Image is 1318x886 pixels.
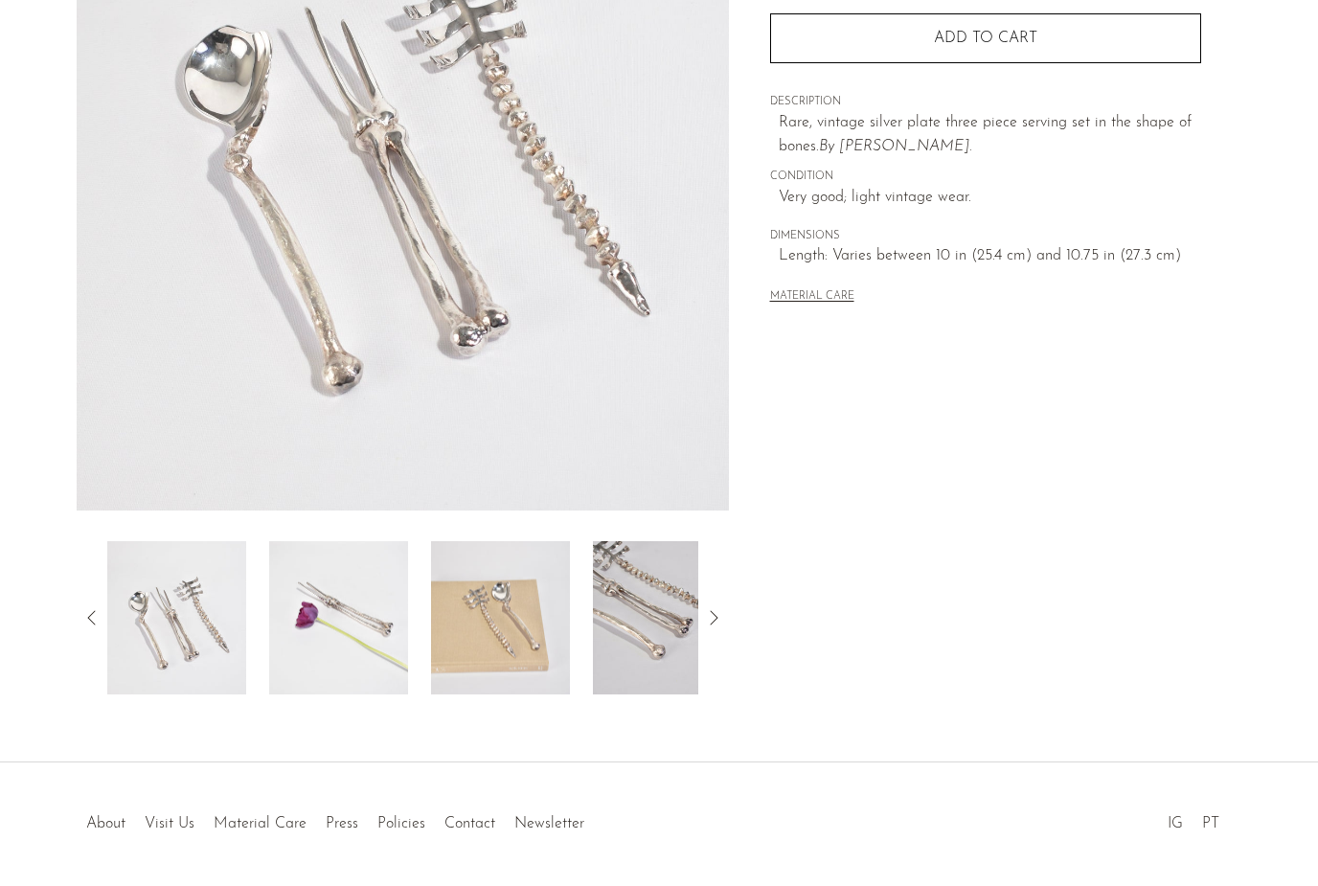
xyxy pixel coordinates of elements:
span: Length: Varies between 10 in (25.4 cm) and 10.75 in (27.3 cm) [779,244,1201,269]
button: Add to cart [770,13,1201,63]
span: Add to cart [934,31,1037,46]
span: DIMENSIONS [770,228,1201,245]
img: Bones Serving Set [269,541,408,694]
span: Very good; light vintage wear. [779,186,1201,211]
button: MATERIAL CARE [770,290,854,305]
em: [PERSON_NAME] [839,139,969,154]
span: DESCRIPTION [770,94,1201,111]
a: About [86,816,125,831]
span: CONDITION [770,169,1201,186]
a: Policies [377,816,425,831]
img: Bones Serving Set [107,541,246,694]
ul: Quick links [77,801,594,837]
a: IG [1168,816,1183,831]
em: By [819,139,834,154]
a: Visit Us [145,816,194,831]
span: Rare, vintage silver plate three piece serving set in the shape of bones. [779,115,1192,155]
a: Press [326,816,358,831]
a: PT [1202,816,1219,831]
ul: Social Medias [1158,801,1229,837]
em: . [969,139,972,154]
a: Contact [444,816,495,831]
a: Material Care [214,816,307,831]
img: Bones Serving Set [593,541,732,694]
img: Bones Serving Set [431,541,570,694]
